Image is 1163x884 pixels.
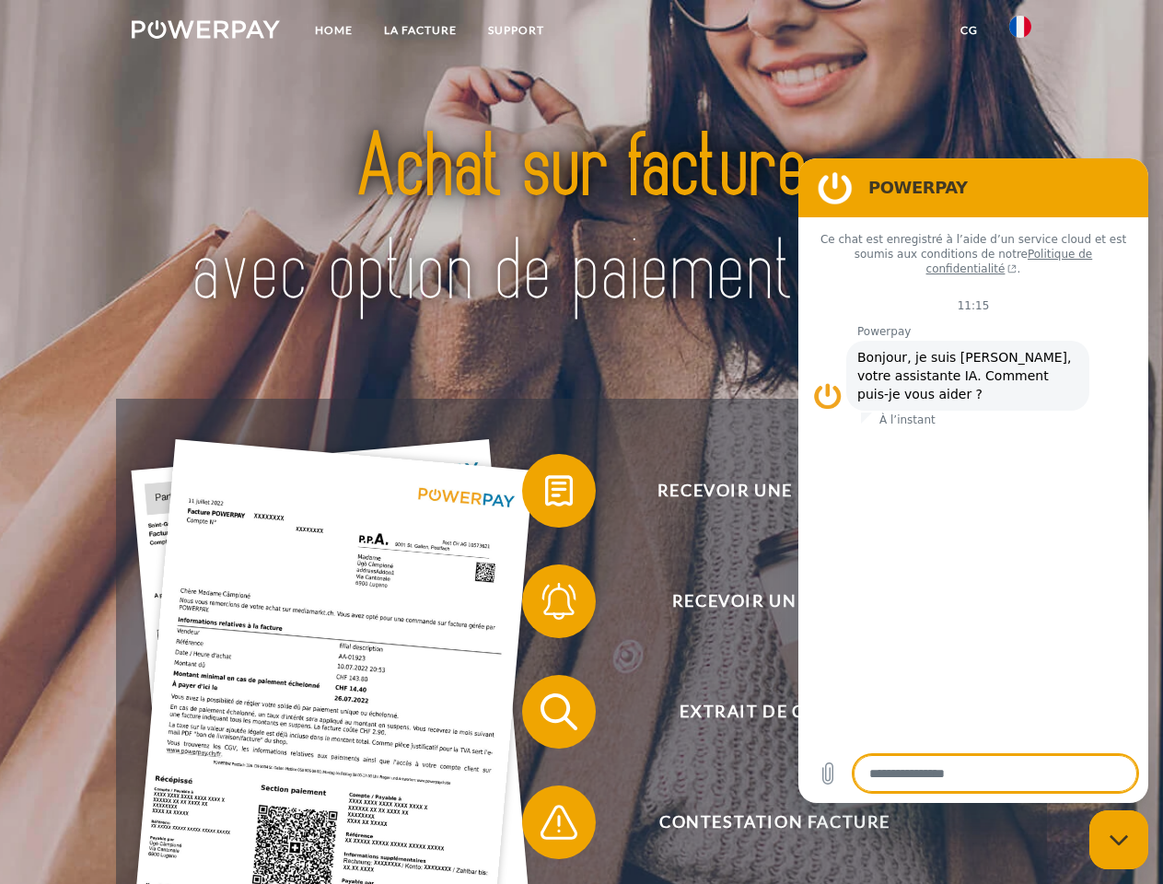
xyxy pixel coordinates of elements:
[536,468,582,514] img: qb_bill.svg
[522,454,1001,528] button: Recevoir une facture ?
[549,785,1000,859] span: Contestation Facture
[549,454,1000,528] span: Recevoir une facture ?
[132,20,280,39] img: logo-powerpay-white.svg
[522,785,1001,859] button: Contestation Facture
[536,689,582,735] img: qb_search.svg
[536,578,582,624] img: qb_bell.svg
[522,564,1001,638] button: Recevoir un rappel?
[368,14,472,47] a: LA FACTURE
[176,88,987,353] img: title-powerpay_fr.svg
[798,158,1148,803] iframe: Fenêtre de messagerie
[1009,16,1031,38] img: fr
[549,564,1000,638] span: Recevoir un rappel?
[536,799,582,845] img: qb_warning.svg
[945,14,994,47] a: CG
[472,14,560,47] a: Support
[549,675,1000,749] span: Extrait de compte
[522,675,1001,749] button: Extrait de compte
[1089,810,1148,869] iframe: Bouton de lancement de la fenêtre de messagerie, conversation en cours
[299,14,368,47] a: Home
